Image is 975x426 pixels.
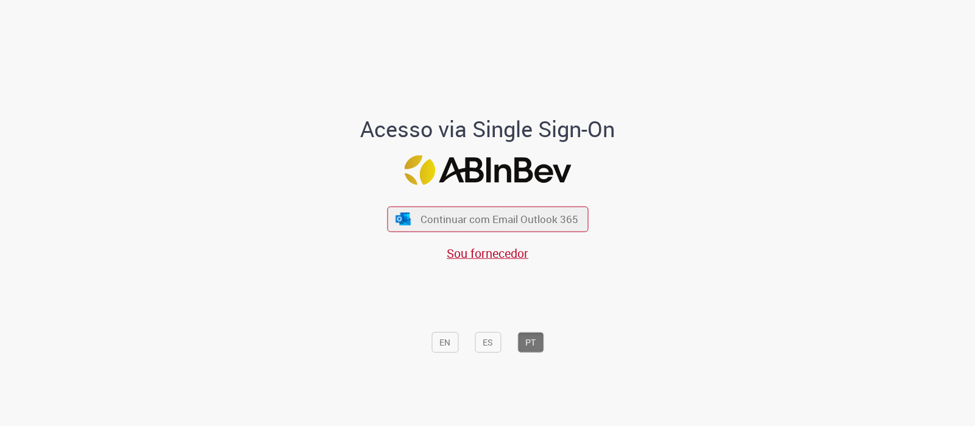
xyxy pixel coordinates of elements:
[447,244,528,261] a: Sou fornecedor
[319,117,657,141] h1: Acesso via Single Sign-On
[475,332,501,353] button: ES
[387,207,588,232] button: ícone Azure/Microsoft 360 Continuar com Email Outlook 365
[395,213,412,225] img: ícone Azure/Microsoft 360
[404,155,571,185] img: Logo ABInBev
[420,212,578,226] span: Continuar com Email Outlook 365
[431,332,458,353] button: EN
[517,332,544,353] button: PT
